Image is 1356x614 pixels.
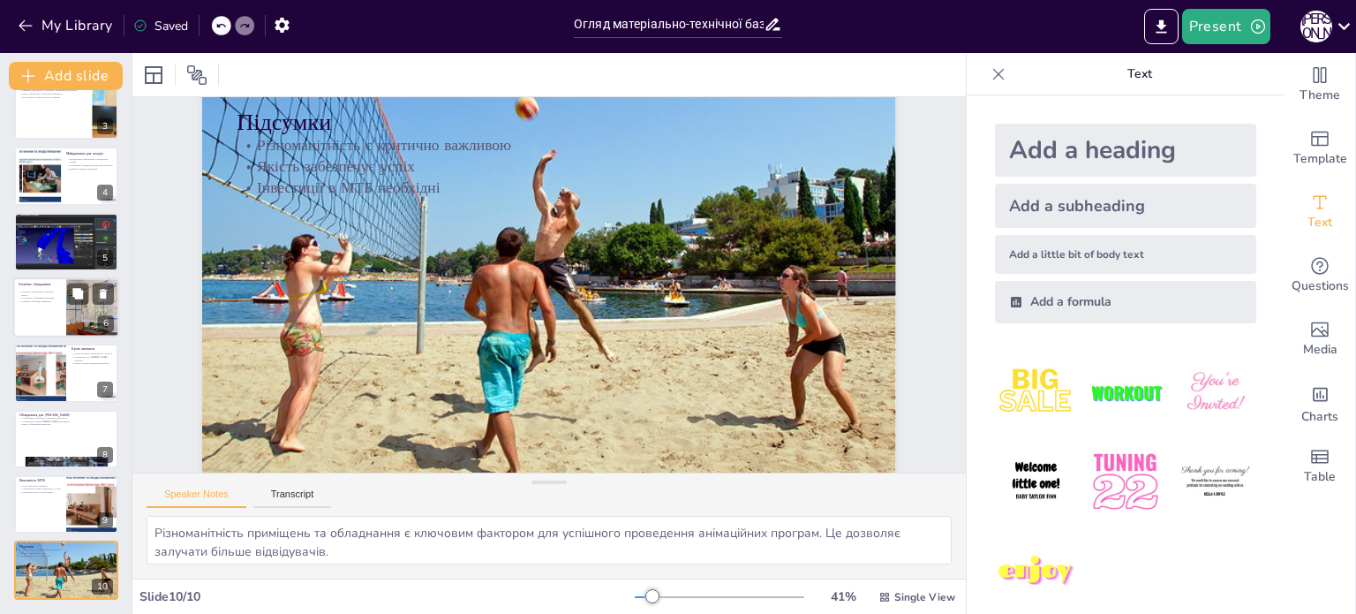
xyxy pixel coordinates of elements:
p: Підсумки [19,543,113,549]
button: Delete Slide [93,283,114,304]
p: Якість ігрових автоматів критична [72,362,113,366]
div: 41 % [822,588,864,605]
p: Обладнання забезпечує активний відпочинок [19,416,113,420]
input: Insert title [574,11,764,37]
span: Template [1293,149,1347,169]
div: 3 [97,118,113,134]
p: Різноманітність [PERSON_NAME] важлива [72,356,113,362]
div: Saved [133,18,188,34]
button: My Library [13,11,120,40]
div: Add charts and graphs [1284,371,1355,435]
p: Ігрові автомати [72,346,113,352]
div: Add a table [1284,435,1355,498]
p: Якість забезпечує успіх [19,550,113,554]
div: 10 [14,541,118,599]
div: 8 [97,447,113,463]
p: Підсумки [274,45,891,207]
p: Якість обладнання критично важлива [19,225,113,229]
div: Add a formula [995,281,1256,323]
button: Duplicate Slide [67,283,88,304]
span: Position [186,64,207,86]
p: Майданчики для заходів [66,151,113,156]
div: 7 [97,382,113,398]
div: Slide 10 / 10 [139,588,635,605]
p: Якість забезпечує успіх [266,94,881,245]
div: Add text boxes [1284,180,1355,244]
button: Л [PERSON_NAME] [1300,9,1332,44]
div: Change the overall theme [1284,53,1355,117]
p: Різноманітність є критично важливою [19,548,113,551]
div: https://cdn.sendsteps.com/images/logo/sendsteps_logo_white.pnghttps://cdn.sendsteps.com/images/lo... [14,147,118,205]
img: 3.jpeg [1174,352,1256,434]
img: 4.jpeg [995,441,1077,523]
p: Інвестиції в МТБ необхідні [261,115,877,266]
p: Різноманіття розваг приваблює гостей [19,488,61,491]
div: https://cdn.sendsteps.com/images/logo/sendsteps_logo_white.pnghttps://cdn.sendsteps.com/images/lo... [14,213,118,271]
textarea: Різноманітність приміщень та обладнання є ключовим фактором для успішного проведення анімаційних ... [147,516,952,565]
p: Різноманітність є критично важливою [271,72,886,224]
div: 5 [97,250,113,266]
p: Майданчики забезпечують проведення заходів [66,157,113,163]
p: Соціальний аспект [PERSON_NAME] важливий [19,420,113,423]
div: 9 [97,512,113,528]
div: 6 [98,315,114,331]
p: Обладнання для шоу [19,215,113,220]
p: Обладнання для [PERSON_NAME] [19,412,113,417]
div: Get real-time input from your audience [1284,244,1355,307]
p: Інвестиції в МТБ необхідні [19,554,113,557]
p: Важливість МТБ [19,478,61,483]
div: 10 [92,579,113,595]
p: Різноманітність елементів важлива [19,223,113,226]
p: Сучасність обладнання важлива [19,297,61,300]
span: Media [1303,340,1337,360]
span: Single View [894,590,955,604]
span: Text [1307,213,1332,232]
p: Технічне обладнання забезпечує якість [19,290,61,296]
div: Layout [139,61,168,89]
p: Комфорт глядачів важливий [66,167,113,171]
img: 7.jpeg [995,531,1077,613]
p: Ігрові автомати забезпечують розваги [72,352,113,356]
p: Інвентар для прокату забезпечує активний відпочинок [19,89,87,93]
p: Якість обладнання критична [19,422,113,426]
p: Якість інвентарю є критично важливою [19,92,87,95]
span: Questions [1292,277,1349,296]
p: МТБ забезпечує комфорт [19,484,61,488]
button: Export to PowerPoint [1144,9,1179,44]
button: Transcript [253,489,332,508]
div: Add a subheading [995,184,1256,228]
img: 5.jpeg [1084,441,1166,523]
p: Технічне обладнання [19,282,61,287]
div: https://cdn.sendsteps.com/images/logo/sendsteps_logo_white.pnghttps://cdn.sendsteps.com/images/lo... [14,344,118,402]
p: Наявність фахівців критична [19,299,61,303]
p: Доступність пунктів прокату важлива [19,95,87,99]
span: Charts [1301,407,1338,427]
div: 3 [14,81,118,140]
div: https://cdn.sendsteps.com/images/logo/sendsteps_logo_white.pnghttps://cdn.sendsteps.com/images/lo... [13,277,119,337]
button: Speaker Notes [147,489,246,508]
button: Add slide [9,62,123,90]
p: Text [1013,53,1267,95]
div: Add a little bit of body text [995,235,1256,274]
div: Add images, graphics, shapes or video [1284,307,1355,371]
img: 6.jpeg [1174,441,1256,523]
img: 2.jpeg [1084,352,1166,434]
p: Оновлення МТБ є необхідним [19,490,61,494]
div: 9 [14,475,118,534]
div: 4 [97,185,113,201]
div: Л [PERSON_NAME] [1300,11,1332,42]
img: 1.jpeg [995,352,1077,434]
p: Обладнання створює атмосферу [19,219,113,223]
span: Table [1304,467,1336,487]
p: Оснащення майданчиків критично важливе [66,164,113,168]
button: Present [1182,9,1270,44]
div: Add ready made slides [1284,117,1355,180]
div: https://cdn.sendsteps.com/images/logo/sendsteps_logo_white.pnghttps://cdn.sendsteps.com/images/lo... [14,410,118,468]
span: Theme [1299,86,1340,105]
div: Add a heading [995,124,1256,177]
